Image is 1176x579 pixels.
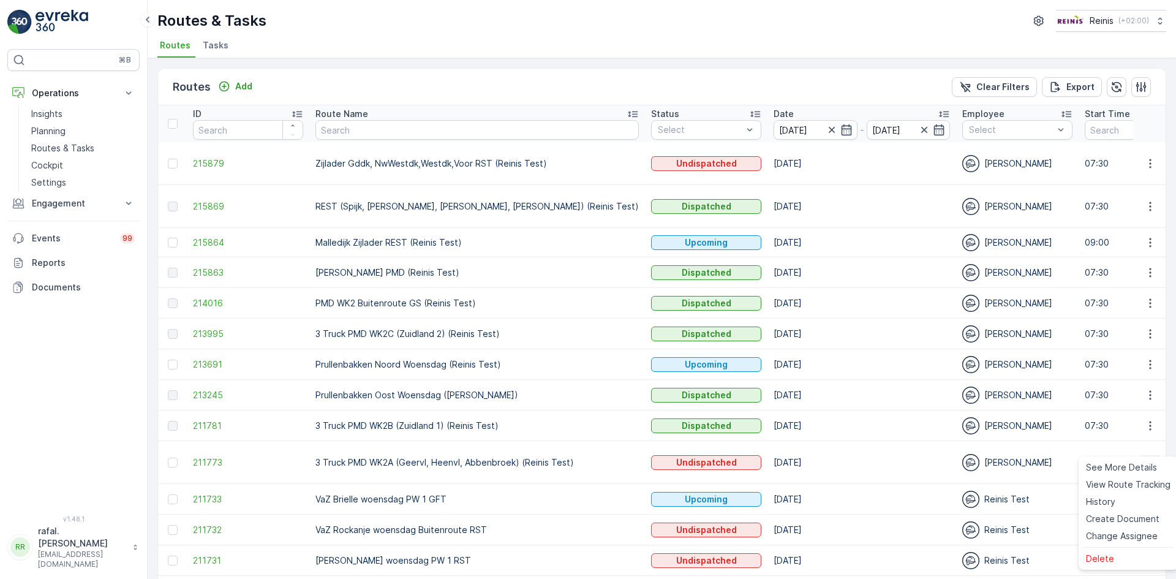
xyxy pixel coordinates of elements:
[119,55,131,65] p: ⌘B
[651,418,761,433] button: Dispatched
[962,155,1072,172] div: [PERSON_NAME]
[860,123,864,137] p: -
[38,525,126,550] p: rafal.[PERSON_NAME]
[7,226,140,251] a: Events99
[309,380,645,411] td: Prullenbakken Oost Woensdag ([PERSON_NAME])
[962,234,1072,251] div: [PERSON_NAME]
[962,521,1072,539] div: Reinis Test
[32,281,135,293] p: Documents
[1086,513,1159,525] span: Create Document
[168,421,178,431] div: Toggle Row Selected
[309,484,645,515] td: VaZ Brielle woensdag PW 1 GFT
[1056,14,1085,28] img: Reinis-Logo-Vrijstaand_Tekengebied-1-copy2_aBO4n7j.png
[168,390,178,400] div: Toggle Row Selected
[26,105,140,123] a: Insights
[309,349,645,380] td: Prullenbakken Noord Woensdag (Reinis Test)
[38,550,126,569] p: [EMAIL_ADDRESS][DOMAIN_NAME]
[315,108,368,120] p: Route Name
[962,198,979,215] img: svg%3e
[962,454,1072,471] div: [PERSON_NAME]
[962,491,1072,508] div: Reinis Test
[309,545,645,576] td: [PERSON_NAME] woensdag PW 1 RST
[193,200,303,213] a: 215869
[969,124,1053,136] p: Select
[767,349,956,380] td: [DATE]
[651,235,761,250] button: Upcoming
[32,257,135,269] p: Reports
[1086,530,1158,542] span: Change Assignee
[7,81,140,105] button: Operations
[193,267,303,279] span: 215863
[767,484,956,515] td: [DATE]
[193,297,303,309] span: 214016
[1090,15,1114,27] p: Reinis
[309,441,645,484] td: 3 Truck PMD WK2A (Geervl, Heenvl, Abbenbroek) (Reinis Test)
[1086,479,1170,491] span: View Route Tracking
[193,328,303,340] a: 213995
[315,120,639,140] input: Search
[962,521,979,539] img: svg%3e
[168,159,178,168] div: Toggle Row Selected
[962,234,979,251] img: svg%3e
[962,325,1072,342] div: [PERSON_NAME]
[962,325,979,342] img: svg%3e
[193,420,303,432] a: 211781
[676,524,737,536] p: Undispatched
[309,257,645,288] td: [PERSON_NAME] PMD (Reinis Test)
[173,78,211,96] p: Routes
[168,298,178,308] div: Toggle Row Selected
[123,233,132,243] p: 99
[193,108,202,120] p: ID
[962,454,979,471] img: svg%3e
[676,554,737,567] p: Undispatched
[1066,81,1095,93] p: Export
[36,10,88,34] img: logo_light-DOdMpM7g.png
[682,267,731,279] p: Dispatched
[682,297,731,309] p: Dispatched
[168,494,178,504] div: Toggle Row Selected
[962,356,1072,373] div: [PERSON_NAME]
[193,524,303,536] a: 211732
[32,197,115,210] p: Engagement
[651,327,761,341] button: Dispatched
[682,200,731,213] p: Dispatched
[774,120,858,140] input: dd/mm/yyyy
[193,120,303,140] input: Search
[1118,16,1149,26] p: ( +02:00 )
[1086,553,1114,565] span: Delete
[168,360,178,369] div: Toggle Row Selected
[31,142,94,154] p: Routes & Tasks
[962,417,979,434] img: svg%3e
[193,493,303,505] span: 211733
[767,411,956,441] td: [DATE]
[168,268,178,278] div: Toggle Row Selected
[962,552,979,569] img: svg%3e
[682,389,731,401] p: Dispatched
[685,493,728,505] p: Upcoming
[160,39,190,51] span: Routes
[651,296,761,311] button: Dispatched
[651,492,761,507] button: Upcoming
[168,556,178,566] div: Toggle Row Selected
[651,357,761,372] button: Upcoming
[685,358,728,371] p: Upcoming
[168,329,178,339] div: Toggle Row Selected
[962,198,1072,215] div: [PERSON_NAME]
[962,356,979,373] img: svg%3e
[952,77,1037,97] button: Clear Filters
[193,456,303,469] a: 211773
[193,554,303,567] a: 211731
[767,185,956,228] td: [DATE]
[7,251,140,275] a: Reports
[10,537,30,557] div: RR
[309,288,645,319] td: PMD WK2 Buitenroute GS (Reinis Test)
[31,176,66,189] p: Settings
[651,108,679,120] p: Status
[774,108,794,120] p: Date
[1081,476,1175,493] a: View Route Tracking
[1086,496,1115,508] span: History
